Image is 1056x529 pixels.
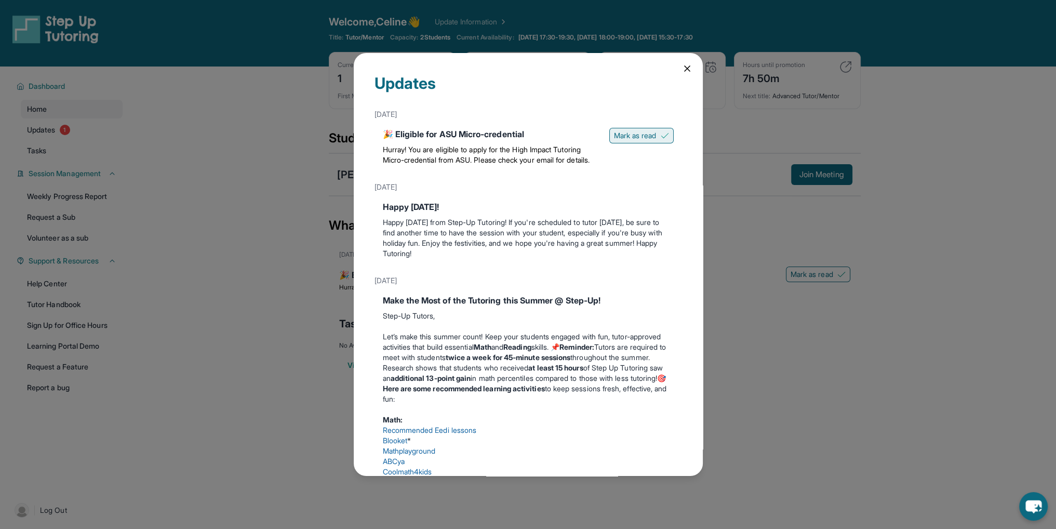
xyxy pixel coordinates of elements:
[474,342,491,351] strong: Math
[375,271,682,290] div: [DATE]
[375,74,682,105] div: Updates
[383,145,590,164] span: Hurray! You are eligible to apply for the High Impact Tutoring Micro-credential from ASU. Please ...
[383,128,601,140] div: 🎉 Eligible for ASU Micro-credential
[375,105,682,124] div: [DATE]
[383,467,432,476] a: Coolmath4kids
[559,342,594,351] strong: Reminder:
[383,415,403,424] strong: Math:
[383,457,405,466] a: ABCya
[383,201,674,213] div: Happy [DATE]!
[383,446,436,455] a: Mathplayground
[383,426,477,434] a: Recommended Eedi lessons
[503,342,531,351] strong: Reading
[383,217,674,259] p: Happy [DATE] from Step-Up Tutoring! If you're scheduled to tutor [DATE], be sure to find another ...
[661,131,669,140] img: Mark as read
[383,363,674,404] p: Research shows that students who received of Step Up Tutoring saw an in math percentiles compared...
[383,332,674,363] p: Let’s make this summer count! Keep your students engaged with fun, tutor-approved activities that...
[375,178,682,196] div: [DATE]
[528,363,583,372] strong: at least 15 hours
[383,384,545,393] strong: Here are some recommended learning activities
[446,353,570,362] strong: twice a week for 45-minute sessions
[391,374,471,382] strong: additional 13-point gain
[383,294,674,307] div: Make the Most of the Tutoring this Summer @ Step-Up!
[383,311,674,321] p: Step-Up Tutors,
[383,436,408,445] a: Blooket
[609,128,674,143] button: Mark as read
[614,130,657,141] span: Mark as read
[1019,492,1048,521] button: chat-button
